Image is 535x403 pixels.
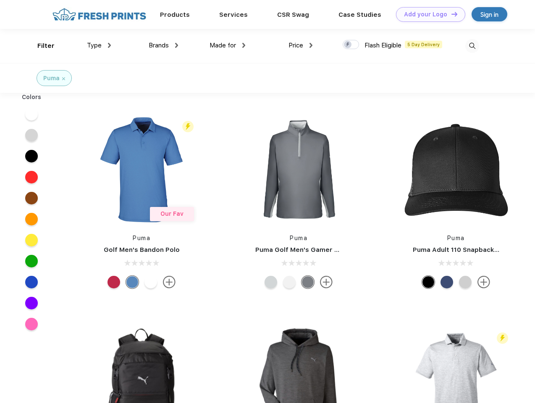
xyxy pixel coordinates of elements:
[43,74,60,83] div: Puma
[480,10,498,19] div: Sign in
[459,276,472,288] div: Quarry Brt Whit
[472,7,507,21] a: Sign in
[210,42,236,49] span: Made for
[242,43,245,48] img: dropdown.png
[320,276,333,288] img: more.svg
[404,11,447,18] div: Add your Logo
[175,43,178,48] img: dropdown.png
[160,210,184,217] span: Our Fav
[405,41,442,48] span: 5 Day Delivery
[451,12,457,16] img: DT
[86,114,197,225] img: func=resize&h=266
[37,41,55,51] div: Filter
[422,276,435,288] div: Pma Blk Pma Blk
[283,276,296,288] div: Bright White
[477,276,490,288] img: more.svg
[219,11,248,18] a: Services
[16,93,48,102] div: Colors
[243,114,354,225] img: func=resize&h=266
[400,114,512,225] img: func=resize&h=266
[465,39,479,53] img: desktop_search.svg
[265,276,277,288] div: High Rise
[288,42,303,49] span: Price
[290,235,307,241] a: Puma
[144,276,157,288] div: Bright White
[108,276,120,288] div: Ski Patrol
[50,7,149,22] img: fo%20logo%202.webp
[255,246,388,254] a: Puma Golf Men's Gamer Golf Quarter-Zip
[447,235,465,241] a: Puma
[104,246,180,254] a: Golf Men's Bandon Polo
[302,276,314,288] div: Quiet Shade
[182,121,194,132] img: flash_active_toggle.svg
[497,332,508,344] img: flash_active_toggle.svg
[87,42,102,49] span: Type
[365,42,401,49] span: Flash Eligible
[163,276,176,288] img: more.svg
[441,276,453,288] div: Peacoat Qut Shd
[277,11,309,18] a: CSR Swag
[133,235,150,241] a: Puma
[126,276,139,288] div: Lake Blue
[149,42,169,49] span: Brands
[108,43,111,48] img: dropdown.png
[309,43,312,48] img: dropdown.png
[160,11,190,18] a: Products
[62,77,65,80] img: filter_cancel.svg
